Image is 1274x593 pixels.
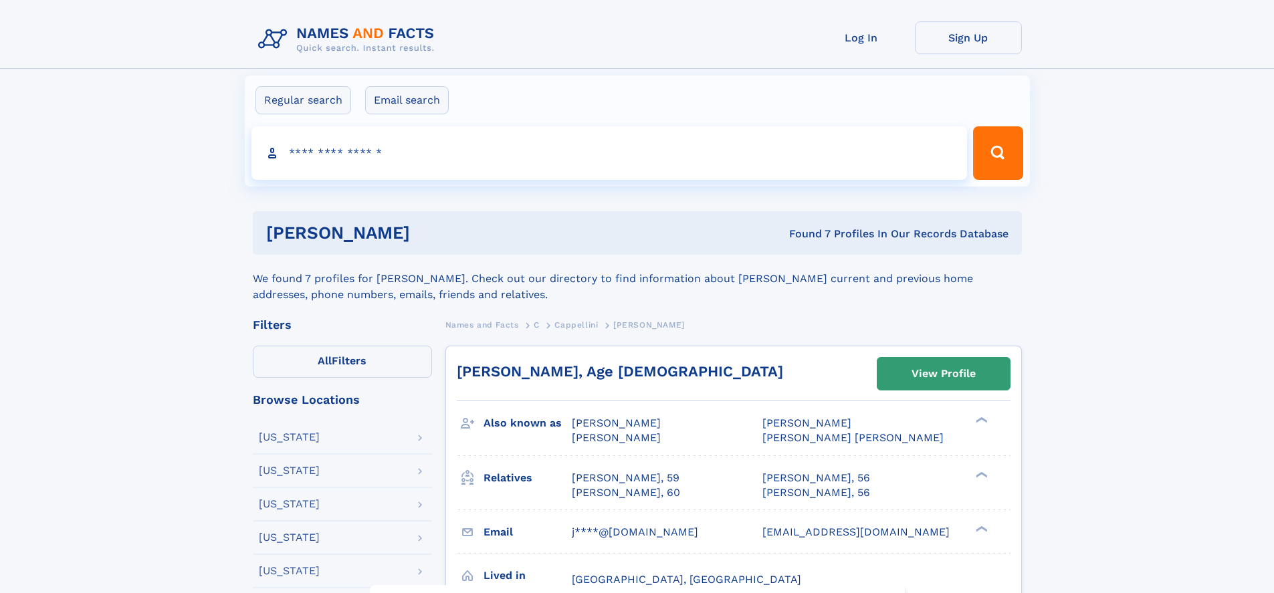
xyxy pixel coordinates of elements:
a: View Profile [877,358,1010,390]
div: We found 7 profiles for [PERSON_NAME]. Check out our directory to find information about [PERSON_... [253,255,1022,303]
div: [US_STATE] [259,465,320,476]
label: Filters [253,346,432,378]
div: [US_STATE] [259,499,320,509]
h1: [PERSON_NAME] [266,225,600,241]
a: [PERSON_NAME], 60 [572,485,680,500]
div: ❯ [972,416,988,425]
a: [PERSON_NAME], 59 [572,471,679,485]
div: ❯ [972,470,988,479]
span: [PERSON_NAME] [762,417,851,429]
label: Regular search [255,86,351,114]
div: Browse Locations [253,394,432,406]
a: Log In [808,21,915,54]
h3: Email [484,521,572,544]
div: ❯ [972,524,988,533]
a: [PERSON_NAME], 56 [762,485,870,500]
input: search input [251,126,968,180]
span: [PERSON_NAME] [613,320,685,330]
button: Search Button [973,126,1023,180]
h3: Lived in [484,564,572,587]
a: Sign Up [915,21,1022,54]
h3: Also known as [484,412,572,435]
span: [GEOGRAPHIC_DATA], [GEOGRAPHIC_DATA] [572,573,801,586]
a: C [534,316,540,333]
a: [PERSON_NAME], 56 [762,471,870,485]
div: [US_STATE] [259,432,320,443]
div: Filters [253,319,432,331]
div: [US_STATE] [259,566,320,576]
label: Email search [365,86,449,114]
div: Found 7 Profiles In Our Records Database [599,227,1008,241]
div: [US_STATE] [259,532,320,543]
span: [PERSON_NAME] [PERSON_NAME] [762,431,944,444]
span: [PERSON_NAME] [572,417,661,429]
span: Cappellini [554,320,598,330]
div: View Profile [912,358,976,389]
img: Logo Names and Facts [253,21,445,57]
span: All [318,354,332,367]
span: [EMAIL_ADDRESS][DOMAIN_NAME] [762,525,950,538]
h3: Relatives [484,467,572,489]
span: [PERSON_NAME] [572,431,661,444]
a: Cappellini [554,316,598,333]
a: Names and Facts [445,316,519,333]
a: [PERSON_NAME], Age [DEMOGRAPHIC_DATA] [457,363,783,380]
span: C [534,320,540,330]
